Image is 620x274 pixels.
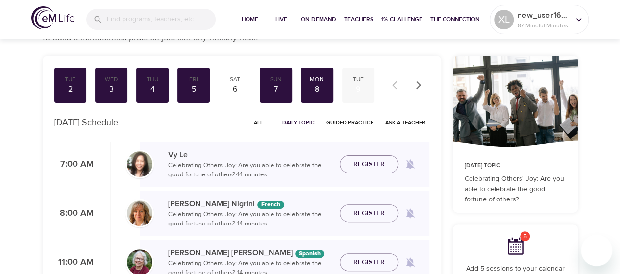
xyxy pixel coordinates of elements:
div: Mon [305,75,329,84]
p: Vy Le [168,149,332,161]
p: 87 Mindful Minutes [518,21,570,30]
span: Teachers [344,14,373,25]
p: 7:00 AM [54,158,94,171]
p: [PERSON_NAME] Nigrini [168,198,332,210]
input: Find programs, teachers, etc... [107,9,216,30]
span: Live [270,14,293,25]
div: Sat [223,75,247,84]
span: 5 [520,231,530,241]
span: 1% Challenge [381,14,422,25]
span: Remind me when a class goes live every Monday at 7:00 AM [398,152,422,176]
div: 7 [264,84,288,95]
span: Register [353,207,385,220]
div: 6 [223,84,247,95]
div: Sun [264,75,288,84]
p: 11:00 AM [54,256,94,269]
div: XL [494,10,514,29]
div: 9 [346,84,371,95]
div: Fri [181,75,206,84]
span: On-Demand [301,14,336,25]
img: vy-profile-good-3.jpg [127,151,152,177]
div: Thu [140,75,165,84]
p: [PERSON_NAME] [PERSON_NAME] [168,247,332,259]
p: Add 5 sessions to your calendar [465,264,566,274]
div: Tue [346,75,371,84]
span: Ask a Teacher [385,118,425,127]
p: Celebrating Others' Joy: Are you able to celebrate the good fortune of others? · 14 minutes [168,161,332,180]
p: [DATE] Topic [465,161,566,170]
p: Celebrating Others' Joy: Are you able to celebrate the good fortune of others? [465,174,566,205]
div: 5 [181,84,206,95]
p: 8:00 AM [54,207,94,220]
div: 3 [99,84,124,95]
span: Home [238,14,262,25]
button: Daily Topic [278,115,319,130]
button: Register [340,155,398,174]
div: Tue [58,75,83,84]
span: Daily Topic [282,118,315,127]
iframe: Button to launch messaging window [581,235,612,266]
div: 2 [58,84,83,95]
button: Register [340,253,398,272]
div: Wed [99,75,124,84]
button: All [243,115,274,130]
p: Celebrating Others' Joy: Are you able to celebrate the good fortune of others? · 14 minutes [168,210,332,229]
div: The episodes in this programs will be in Spanish [295,250,324,258]
span: Register [353,256,385,269]
p: [DATE] Schedule [54,116,118,129]
img: logo [31,6,74,29]
img: MelissaNigiri.jpg [127,200,152,226]
span: Register [353,158,385,171]
div: 4 [140,84,165,95]
span: The Connection [430,14,479,25]
div: 8 [305,84,329,95]
span: Remind me when a class goes live every Monday at 11:00 AM [398,250,422,274]
span: Guided Practice [326,118,373,127]
span: Remind me when a class goes live every Monday at 8:00 AM [398,201,422,225]
p: new_user1608587756 [518,9,570,21]
div: The episodes in this programs will be in French [257,201,284,209]
span: All [247,118,271,127]
button: Guided Practice [322,115,377,130]
button: Ask a Teacher [381,115,429,130]
button: Register [340,204,398,223]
